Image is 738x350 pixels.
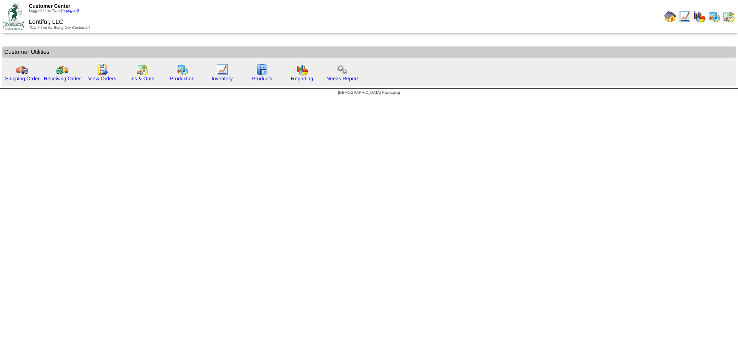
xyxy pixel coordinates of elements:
a: Shipping Order [5,76,40,81]
span: [DEMOGRAPHIC_DATA] Packaging [338,91,400,95]
img: line_graph.gif [679,10,691,23]
img: calendarprod.gif [708,10,720,23]
a: (logout) [66,9,79,13]
span: Thank You for Being Our Customer! [29,26,90,30]
a: Ins & Outs [130,76,154,81]
span: Lentiful, LLC [29,19,63,25]
a: Products [252,76,273,81]
img: graph.gif [296,63,308,76]
img: workorder.gif [96,63,108,76]
img: home.gif [664,10,676,23]
span: Customer Center [29,3,70,9]
img: graph.gif [693,10,706,23]
a: View Orders [88,76,116,81]
a: Receiving Order [44,76,81,81]
img: cabinet.gif [256,63,268,76]
a: Production [170,76,194,81]
img: calendarinout.gif [136,63,148,76]
img: truck2.gif [56,63,68,76]
img: calendarprod.gif [176,63,188,76]
img: ZoRoCo_Logo(Green%26Foil)%20jpg.webp [3,3,24,29]
a: Needs Report [326,76,358,81]
img: line_graph.gif [216,63,228,76]
a: Reporting [291,76,313,81]
img: calendarinout.gif [723,10,735,23]
a: Inventory [212,76,233,81]
img: truck.gif [16,63,28,76]
span: Logged in as Tmadjar [29,9,79,13]
img: workflow.png [336,63,348,76]
td: Customer Utilities [2,46,736,58]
